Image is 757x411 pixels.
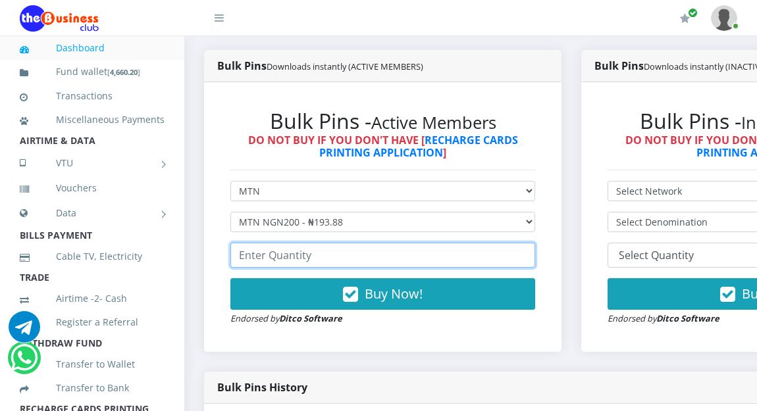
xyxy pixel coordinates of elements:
[20,105,165,135] a: Miscellaneous Payments
[365,285,423,302] span: Buy Now!
[680,13,690,24] i: Renew/Upgrade Subscription
[656,312,719,324] strong: Ditco Software
[107,67,140,77] small: [ ]
[608,312,719,324] small: Endorsed by
[248,133,518,160] strong: DO NOT BUY IF YOU DON'T HAVE [ ]
[11,352,38,374] a: Chat for support
[230,109,535,133] h2: Bulk Pins -
[20,373,165,403] a: Transfer to Bank
[20,81,165,111] a: Transactions
[319,133,518,160] a: RECHARGE CARDS PRINTING APPLICATION
[217,59,423,73] strong: Bulk Pins
[371,111,496,134] small: Active Members
[230,312,342,324] small: Endorsed by
[20,197,165,230] a: Data
[9,321,40,343] a: Chat for support
[20,241,165,272] a: Cable TV, Electricity
[688,8,698,18] span: Renew/Upgrade Subscription
[20,283,165,314] a: Airtime -2- Cash
[20,147,165,180] a: VTU
[20,173,165,203] a: Vouchers
[711,5,737,31] img: User
[279,312,342,324] strong: Ditco Software
[20,307,165,337] a: Register a Referral
[20,57,165,87] a: Fund wallet[4,660.20]
[20,349,165,379] a: Transfer to Wallet
[110,67,138,77] b: 4,660.20
[267,60,423,72] small: Downloads instantly (ACTIVE MEMBERS)
[230,243,535,268] input: Enter Quantity
[20,33,165,63] a: Dashboard
[230,278,535,310] button: Buy Now!
[217,380,307,395] strong: Bulk Pins History
[20,5,99,32] img: Logo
